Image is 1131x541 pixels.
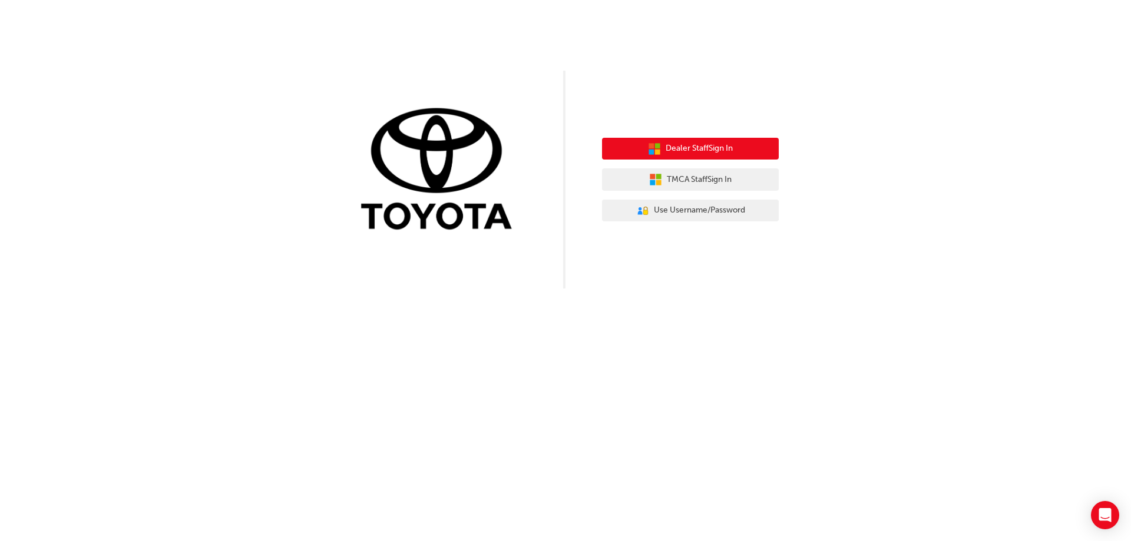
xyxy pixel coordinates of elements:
[602,168,779,191] button: TMCA StaffSign In
[666,142,733,155] span: Dealer Staff Sign In
[602,200,779,222] button: Use Username/Password
[352,105,529,235] img: Trak
[654,204,745,217] span: Use Username/Password
[667,173,732,187] span: TMCA Staff Sign In
[602,138,779,160] button: Dealer StaffSign In
[1091,501,1119,529] div: Open Intercom Messenger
